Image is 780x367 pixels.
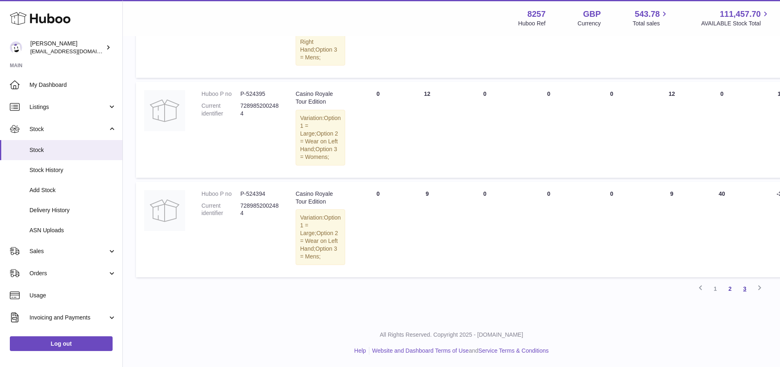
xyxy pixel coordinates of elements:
[144,190,185,231] img: product image
[240,90,279,98] dd: P-524395
[633,20,669,27] span: Total sales
[201,90,240,98] dt: Huboo P no
[29,146,116,154] span: Stock
[300,115,341,137] span: Option 1 = Large;
[610,91,613,97] span: 0
[518,82,579,177] td: 0
[29,270,108,277] span: Orders
[29,166,116,174] span: Stock History
[30,40,104,55] div: [PERSON_NAME]
[240,190,279,198] dd: P-524394
[300,23,338,53] span: Option 2 = Wear on Right Hand;
[635,9,660,20] span: 543.78
[720,9,761,20] span: 111,457.70
[29,186,116,194] span: Add Stock
[372,347,469,354] a: Website and Dashboard Terms of Use
[578,20,601,27] div: Currency
[300,146,337,160] span: Option 3 = Womens;
[29,247,108,255] span: Sales
[700,182,744,277] td: 40
[29,292,116,299] span: Usage
[402,82,452,177] td: 12
[129,331,773,339] p: All Rights Reserved. Copyright 2025 - [DOMAIN_NAME]
[737,281,752,296] a: 3
[452,182,518,277] td: 0
[402,182,452,277] td: 9
[29,227,116,234] span: ASN Uploads
[300,245,337,260] span: Option 3 = Mens;
[240,102,279,118] dd: 7289852002484
[300,46,337,61] span: Option 3 = Mens;
[708,281,723,296] a: 1
[296,110,345,165] div: Variation:
[527,9,546,20] strong: 8257
[240,202,279,217] dd: 7289852002484
[29,125,108,133] span: Stock
[29,81,116,89] span: My Dashboard
[452,82,518,177] td: 0
[583,9,601,20] strong: GBP
[701,20,770,27] span: AVAILABLE Stock Total
[633,9,669,27] a: 543.78 Total sales
[201,190,240,198] dt: Huboo P no
[701,9,770,27] a: 111,457.70 AVAILABLE Stock Total
[518,182,579,277] td: 0
[300,130,338,152] span: Option 2 = Wear on Left Hand;
[201,202,240,217] dt: Current identifier
[610,190,613,197] span: 0
[644,82,700,177] td: 12
[29,206,116,214] span: Delivery History
[700,82,744,177] td: 0
[644,182,700,277] td: 9
[29,314,108,322] span: Invoicing and Payments
[296,209,345,265] div: Variation:
[300,214,341,236] span: Option 1 = Large;
[296,90,345,106] div: Casino Royale Tour Edition
[353,82,402,177] td: 0
[10,336,113,351] a: Log out
[29,103,108,111] span: Listings
[30,48,120,54] span: [EMAIL_ADDRESS][DOMAIN_NAME]
[144,90,185,131] img: product image
[296,190,345,206] div: Casino Royale Tour Edition
[369,347,549,355] li: and
[723,281,737,296] a: 2
[518,20,546,27] div: Huboo Ref
[354,347,366,354] a: Help
[10,41,22,54] img: internalAdmin-8257@internal.huboo.com
[353,182,402,277] td: 0
[478,347,549,354] a: Service Terms & Conditions
[201,102,240,118] dt: Current identifier
[300,230,338,252] span: Option 2 = Wear on Left Hand;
